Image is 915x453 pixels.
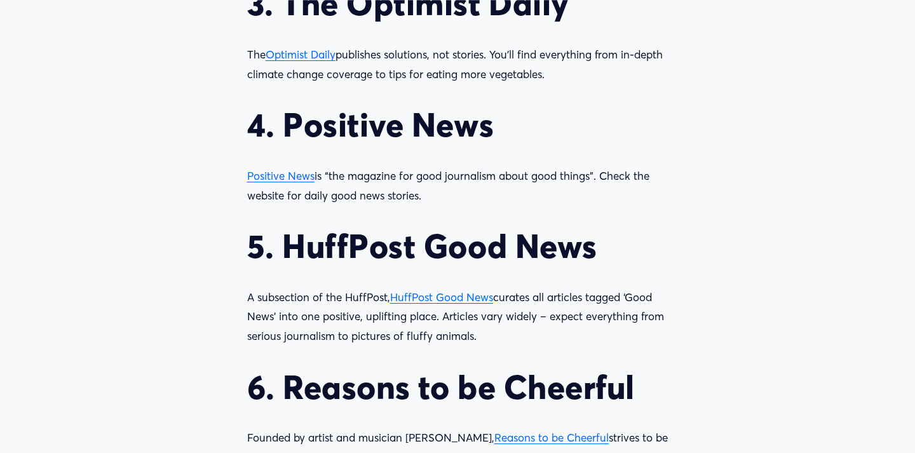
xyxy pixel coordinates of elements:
p: A subsection of the HuffPost, curates all articles tagged ‘Good News’ into one positive, upliftin... [247,288,668,346]
a: Reasons to be Cheerful [494,431,609,444]
a: HuffPost Good News [390,290,493,304]
p: The publishes solutions, not stories. You’ll find everything from in-depth climate change coverag... [247,45,668,84]
a: Positive News [247,169,315,182]
h2: 6. Reasons to be Cheerful [247,368,668,407]
a: Optimist Daily [266,48,335,61]
h2: 5. HuffPost Good News [247,227,668,266]
p: is “the magazine for good journalism about good things”. Check the website for daily good news st... [247,166,668,205]
h2: 4. Positive News [247,105,668,145]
